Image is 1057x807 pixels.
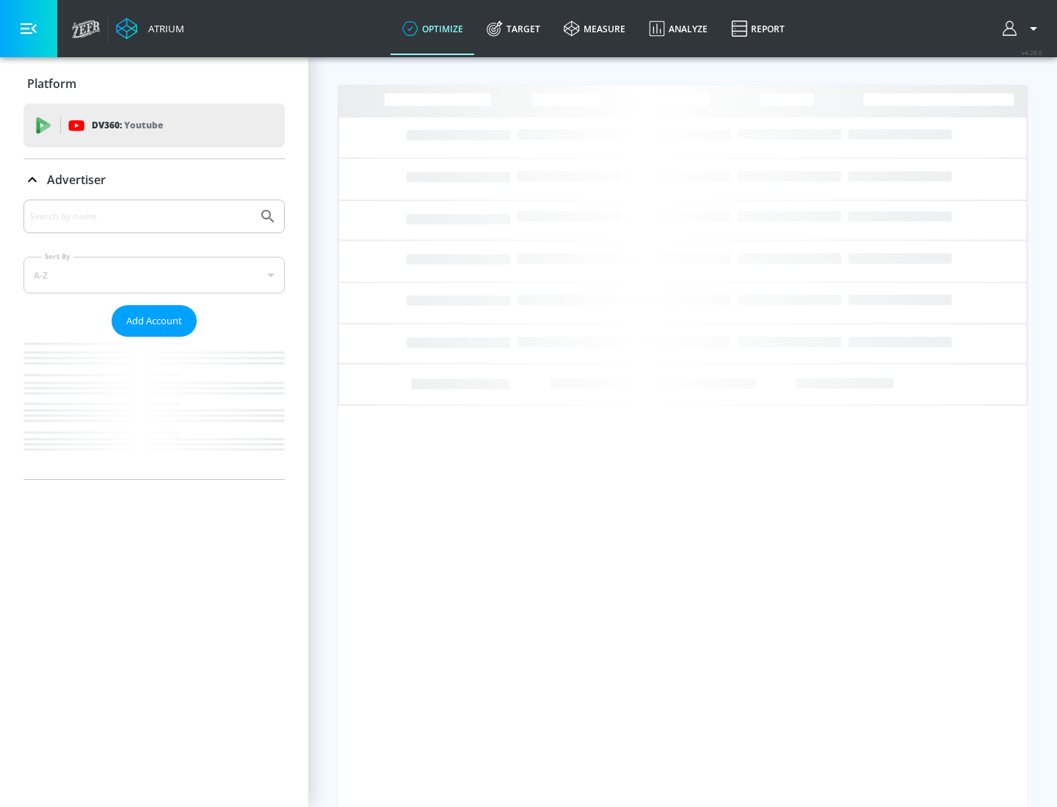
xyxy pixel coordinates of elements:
span: Add Account [126,313,182,329]
p: DV360: [92,117,163,134]
div: Advertiser [23,159,285,200]
nav: list of Advertiser [23,337,285,479]
a: Analyze [637,2,719,55]
div: Platform [23,63,285,104]
label: Sort By [42,252,73,261]
button: Add Account [112,305,197,337]
a: optimize [391,2,475,55]
div: A-Z [23,257,285,293]
a: measure [552,2,637,55]
p: Platform [27,76,76,92]
p: Youtube [124,117,163,133]
div: DV360: Youtube [23,103,285,147]
div: Advertiser [23,200,285,479]
input: Search by name [29,207,252,226]
a: Atrium [116,18,184,40]
a: Report [719,2,796,55]
span: v 4.28.0 [1022,48,1042,56]
a: Target [475,2,552,55]
div: Atrium [142,22,184,35]
p: Advertiser [47,172,106,188]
